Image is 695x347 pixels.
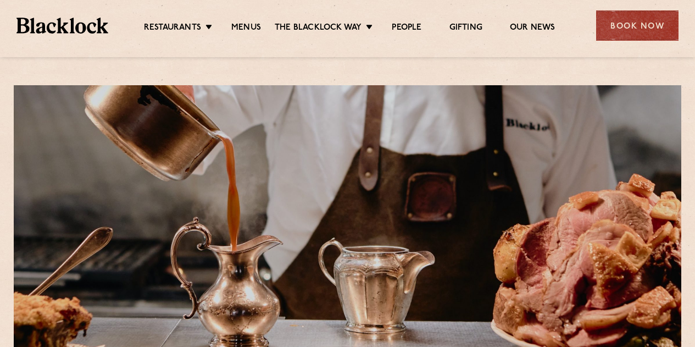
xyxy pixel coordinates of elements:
a: Restaurants [144,23,201,35]
a: Our News [510,23,555,35]
a: Menus [231,23,261,35]
a: Gifting [449,23,482,35]
img: BL_Textured_Logo-footer-cropped.svg [16,18,108,33]
a: People [392,23,421,35]
a: The Blacklock Way [275,23,362,35]
div: Book Now [596,10,679,41]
